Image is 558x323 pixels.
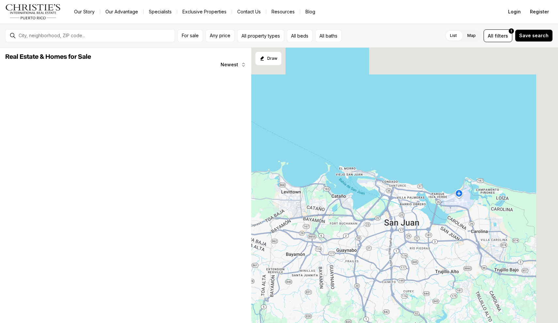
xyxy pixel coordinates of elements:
[511,28,512,34] span: 1
[182,33,199,38] span: For sale
[266,7,300,16] a: Resources
[300,7,320,16] a: Blog
[232,7,266,16] button: Contact Us
[178,29,203,42] button: For sale
[488,32,493,39] span: All
[100,7,143,16] a: Our Advantage
[519,33,549,38] span: Save search
[504,5,525,18] button: Login
[210,33,230,38] span: Any price
[5,4,61,20] img: logo
[255,52,282,65] button: Start drawing
[221,62,238,67] span: Newest
[5,54,91,60] span: Real Estate & Homes for Sale
[177,7,232,16] a: Exclusive Properties
[484,29,512,42] button: Allfilters1
[144,7,177,16] a: Specialists
[526,5,553,18] button: Register
[237,29,284,42] button: All property types
[445,30,462,41] label: List
[462,30,481,41] label: Map
[206,29,235,42] button: Any price
[515,29,553,42] button: Save search
[217,58,250,71] button: Newest
[315,29,342,42] button: All baths
[287,29,313,42] button: All beds
[508,9,521,14] span: Login
[495,32,508,39] span: filters
[69,7,100,16] a: Our Story
[530,9,549,14] span: Register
